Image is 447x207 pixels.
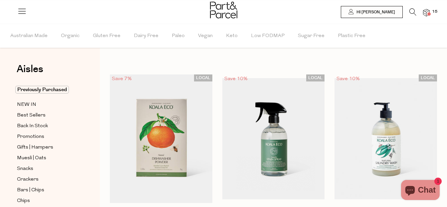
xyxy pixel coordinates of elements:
[17,154,78,162] a: Muesli | Oats
[17,175,78,184] a: Crackers
[399,180,442,202] inbox-online-store-chat: Shopify online store chat
[198,24,213,48] span: Vegan
[419,74,437,81] span: LOCAL
[251,24,285,48] span: Low FODMAP
[335,78,437,199] img: Laundry Wash
[61,24,80,48] span: Organic
[17,197,78,205] a: Chips
[423,9,430,16] a: 15
[110,74,134,83] div: Save 7%
[194,74,212,81] span: LOCAL
[17,122,78,130] a: Back In Stock
[222,74,250,83] div: Save 10%
[17,86,78,94] a: Previously Purchased
[17,100,78,109] a: NEW IN
[17,176,39,184] span: Crackers
[17,122,48,130] span: Back In Stock
[341,6,403,18] a: Hi [PERSON_NAME]
[355,9,395,15] span: Hi [PERSON_NAME]
[17,133,78,141] a: Promotions
[93,24,120,48] span: Gluten Free
[17,62,43,76] span: Aisles
[17,143,78,152] a: Gifts | Hampers
[15,86,69,93] span: Previously Purchased
[335,74,362,83] div: Save 10%
[298,24,325,48] span: Sugar Free
[226,24,238,48] span: Keto
[17,111,78,120] a: Best Sellers
[17,101,36,109] span: NEW IN
[222,78,325,199] img: Laundry Stain Spray
[338,24,365,48] span: Plastic Free
[17,186,44,194] span: Bars | Chips
[17,154,46,162] span: Muesli | Oats
[10,24,48,48] span: Australian Made
[17,144,53,152] span: Gifts | Hampers
[17,165,78,173] a: Snacks
[430,9,439,15] span: 15
[172,24,185,48] span: Paleo
[110,74,212,203] img: Dishwasher Powder
[17,112,46,120] span: Best Sellers
[17,133,44,141] span: Promotions
[17,64,43,81] a: Aisles
[306,74,325,81] span: LOCAL
[17,165,33,173] span: Snacks
[210,2,237,18] img: Part&Parcel
[17,186,78,194] a: Bars | Chips
[17,197,30,205] span: Chips
[134,24,158,48] span: Dairy Free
